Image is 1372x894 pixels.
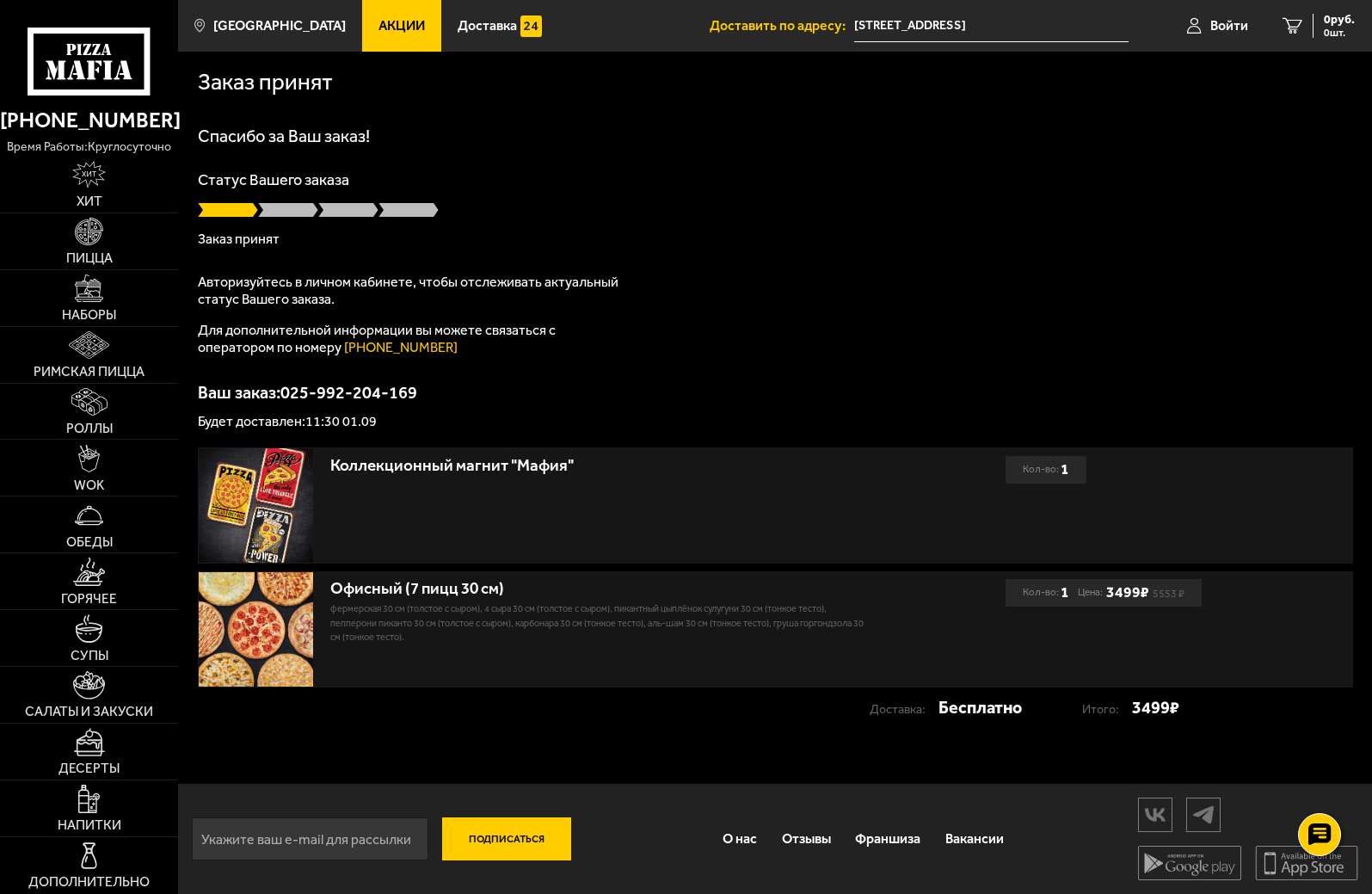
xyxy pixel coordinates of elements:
div: Офисный (7 пицц 30 см) [330,579,871,599]
p: Заказ принят [198,232,1353,246]
a: Вакансии [933,816,1017,862]
strong: 3499 ₽ [1132,694,1179,722]
span: Россия, Санкт-Петербург, Смоляная улица, 15Б [854,10,1129,42]
a: [PHONE_NUMBER] [344,339,458,355]
span: Наборы [62,308,116,322]
div: Коллекционный магнит "Мафия" [330,456,871,476]
input: Укажите ваш e-mail для рассылки [192,817,428,860]
input: Ваш адрес доставки [854,10,1129,42]
span: WOK [74,478,104,492]
span: Обеды [66,535,113,549]
p: Будет доставлен: 11:30 01.09 [198,415,1353,429]
b: 1 [1061,579,1069,607]
img: vk [1139,799,1172,829]
span: Пицца [66,251,113,265]
div: Кол-во: [1023,456,1069,484]
span: Роллы [66,422,113,435]
span: 0 руб. [1324,14,1355,26]
span: Горячее [61,592,117,606]
a: Франшиза [843,816,933,862]
span: Доставить по адресу: [710,19,854,33]
s: 5553 ₽ [1153,590,1184,598]
p: Фермерская 30 см (толстое с сыром), 4 сыра 30 см (толстое с сыром), Пикантный цыплёнок сулугуни 3... [330,602,871,645]
span: Дополнительно [28,875,150,889]
p: Доставка: [870,696,938,724]
p: Ваш заказ: 025-992-204-169 [198,384,1353,401]
p: Для дополнительной информации вы можете связаться с оператором по номеру [198,322,628,356]
span: Доставка [458,19,517,33]
b: 1 [1061,456,1069,484]
p: Статус Вашего заказа [198,172,1353,188]
span: Хит [77,194,102,208]
span: [GEOGRAPHIC_DATA] [213,19,346,33]
p: Итого: [1082,696,1132,724]
a: Отзывы [769,816,843,862]
strong: Бесплатно [938,694,1022,722]
div: Кол-во: [1023,579,1069,607]
img: 15daf4d41897b9f0e9f617042186c801.svg [520,15,542,37]
span: Супы [71,649,108,663]
a: О нас [711,816,770,862]
h1: Заказ принят [198,71,333,94]
span: Цена: [1078,579,1103,607]
img: tg [1187,799,1220,829]
span: Войти [1210,19,1248,33]
p: Авторизуйтесь в личном кабинете, чтобы отслеживать актуальный статус Вашего заказа. [198,274,628,308]
span: Салаты и закуски [25,705,153,718]
span: Римская пицца [34,365,145,379]
span: Напитки [58,818,121,832]
span: 0 шт. [1324,28,1355,38]
h1: Спасибо за Ваш заказ! [198,127,1353,145]
button: Подписаться [442,817,571,860]
b: 3499 ₽ [1106,583,1149,601]
span: Десерты [58,761,120,775]
span: Акции [378,19,425,33]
